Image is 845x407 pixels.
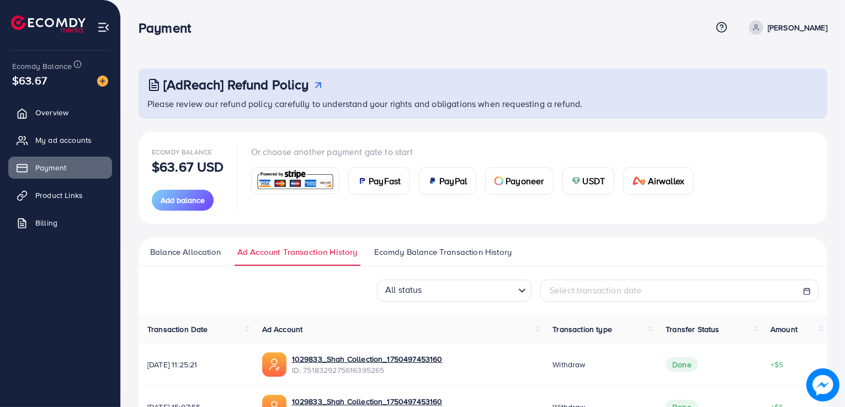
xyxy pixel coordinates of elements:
[428,176,437,185] img: card
[552,359,585,370] span: Withdraw
[163,77,309,93] h3: [AdReach] Refund Policy
[666,357,698,372] span: Done
[97,76,108,87] img: image
[35,107,68,118] span: Overview
[8,101,112,124] a: Overview
[152,190,214,211] button: Add balance
[666,324,719,335] span: Transfer Status
[426,281,514,298] input: Search for option
[152,147,212,157] span: Ecomdy Balance
[35,190,83,201] span: Product Links
[768,21,827,34] p: [PERSON_NAME]
[485,167,553,195] a: cardPayoneer
[369,174,401,188] span: PayFast
[12,72,47,88] span: $63.67
[552,324,612,335] span: Transaction type
[633,176,646,185] img: card
[562,167,615,195] a: cardUSDT
[377,280,532,302] div: Search for option
[251,145,703,158] p: Or choose another payment gate to start
[770,324,798,335] span: Amount
[11,15,86,33] img: logo
[35,162,66,173] span: Payment
[292,354,443,365] a: 1029833_Shah Collection_1750497453160
[292,365,443,376] span: ID: 7518329275616395265
[806,368,839,401] img: image
[495,176,503,185] img: card
[572,176,581,185] img: card
[648,174,684,188] span: Airwallex
[147,359,245,370] span: [DATE] 11:25:21
[150,246,221,258] span: Balance Allocation
[374,246,512,258] span: Ecomdy Balance Transaction History
[358,176,366,185] img: card
[506,174,544,188] span: Payoneer
[348,167,410,195] a: cardPayFast
[550,284,642,296] span: Select transaction date
[8,129,112,151] a: My ad accounts
[383,280,424,298] span: All status
[147,324,208,335] span: Transaction Date
[623,167,694,195] a: cardAirwallex
[139,20,200,36] h3: Payment
[419,167,476,195] a: cardPayPal
[8,212,112,234] a: Billing
[583,174,605,188] span: USDT
[255,169,336,192] img: card
[12,61,72,72] span: Ecomdy Balance
[35,217,57,228] span: Billing
[237,246,358,258] span: Ad Account Transaction History
[161,195,205,206] span: Add balance
[147,97,821,110] p: Please review our refund policy carefully to understand your rights and obligations when requesti...
[35,135,92,146] span: My ad accounts
[8,184,112,206] a: Product Links
[251,167,340,194] a: card
[770,359,783,370] span: +$5
[152,160,224,173] p: $63.67 USD
[8,157,112,179] a: Payment
[439,174,467,188] span: PayPal
[745,20,827,35] a: [PERSON_NAME]
[262,324,303,335] span: Ad Account
[97,21,110,34] img: menu
[292,396,443,407] a: 1029833_Shah Collection_1750497453160
[262,352,286,377] img: ic-ads-acc.e4c84228.svg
